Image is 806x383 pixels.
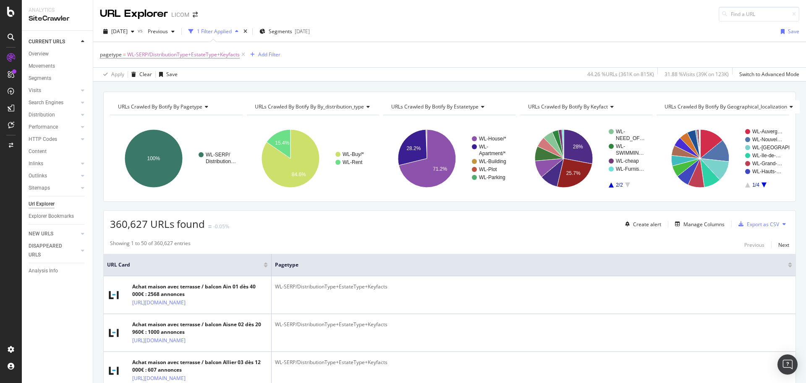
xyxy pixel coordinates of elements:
div: Content [29,147,47,156]
text: WL-Building [479,158,506,164]
div: WL-SERP/DistributionType+EstateType+Keyfacts [275,283,792,291]
div: Segments [29,74,51,83]
h4: URLs Crawled By Botify By estatetype [390,100,508,114]
text: WL- [616,129,625,135]
div: CURRENT URLS [29,37,65,46]
svg: A chart. [110,122,243,195]
text: 84.6% [291,172,306,177]
text: WL-Grand-… [752,161,782,166]
a: Movements [29,62,87,71]
span: URLs Crawled By Botify By keyfact [528,103,608,110]
div: Visits [29,86,41,95]
span: vs [138,27,144,34]
a: [URL][DOMAIN_NAME] [132,298,186,307]
a: Url Explorer [29,200,87,209]
h4: URLs Crawled By Botify By by_distribution_type [253,100,377,114]
span: URLs Crawled By Botify By estatetype [391,103,479,110]
button: Create alert [622,217,661,231]
button: Segments[DATE] [256,25,313,38]
img: main image [107,364,120,378]
a: [URL][DOMAIN_NAME] [132,336,186,345]
text: Distribution… [206,158,236,164]
div: Analytics [29,7,86,14]
a: Explorer Bookmarks [29,212,87,221]
span: pagetype [100,51,122,58]
div: Previous [744,241,764,248]
svg: A chart. [520,122,653,195]
div: WL-SERP/DistributionType+EstateType+Keyfacts [275,321,792,328]
div: Achat maison avec terrasse / balcon Aisne 02 dès 20 960€ : 1000 annonces [132,321,268,336]
div: Sitemaps [29,184,50,193]
div: Distribution [29,111,55,119]
div: [DATE] [295,28,310,35]
div: Export as CSV [747,221,779,228]
div: Movements [29,62,55,71]
button: Add Filter [247,50,280,60]
a: Analysis Info [29,267,87,275]
button: Next [778,240,789,250]
a: HTTP Codes [29,135,79,144]
svg: A chart. [247,122,379,195]
div: Save [166,71,178,78]
a: Performance [29,123,79,132]
text: WL-Hauts-… [752,169,781,174]
div: Next [778,241,789,248]
div: Outlinks [29,172,47,180]
text: WL- [479,144,488,150]
text: WL-Nouvel… [752,137,782,143]
a: Outlinks [29,172,79,180]
div: Inlinks [29,159,43,168]
a: [URL][DOMAIN_NAME] [132,374,186,383]
text: WL-Parking [479,174,505,180]
a: CURRENT URLS [29,37,79,46]
div: Open Intercom Messenger [777,354,798,375]
div: SiteCrawler [29,14,86,24]
div: WL-SERP/DistributionType+EstateType+Keyfacts [275,359,792,366]
button: Switch to Advanced Mode [736,68,799,81]
text: WL-House/* [479,136,506,142]
a: NEW URLS [29,230,79,238]
text: WL-Rent [343,159,363,165]
text: 28.2% [407,145,421,151]
div: Overview [29,50,49,58]
input: Find a URL [719,7,799,21]
div: Analysis Info [29,267,58,275]
div: -0.05% [213,223,229,230]
text: WL-Buy/* [343,151,364,157]
text: WL-cheap [616,158,639,164]
button: Previous [144,25,178,38]
span: Previous [144,28,168,35]
button: Save [777,25,799,38]
text: WL-Ile-de-… [752,153,781,158]
div: Search Engines [29,98,63,107]
div: 31.88 % Visits ( 39K on 123K ) [665,71,729,78]
span: WL-SERP/DistributionType+EstateType+Keyfacts [127,49,240,61]
div: Apply [111,71,124,78]
svg: A chart. [657,122,789,195]
div: Achat maison avec terrasse / balcon Allier 03 dès 12 000€ : 607 annonces [132,359,268,374]
h4: URLs Crawled By Botify By keyfact [526,100,645,114]
text: Apartment/* [479,151,506,156]
a: Overview [29,50,87,58]
h4: URLs Crawled By Botify By pagetype [116,100,235,114]
img: main image [107,288,120,302]
a: Content [29,147,87,156]
div: Showing 1 to 50 of 360,627 entries [110,240,191,250]
div: times [242,27,249,36]
div: Performance [29,123,58,132]
div: HTTP Codes [29,135,57,144]
div: Explorer Bookmarks [29,212,74,221]
svg: A chart. [383,122,516,195]
div: Save [788,28,799,35]
text: WL-Furnis… [616,166,644,172]
a: Inlinks [29,159,79,168]
text: 28% [573,144,583,150]
text: 100% [147,156,160,161]
button: [DATE] [100,25,138,38]
span: pagetype [275,261,775,269]
div: LICOM [171,11,189,19]
div: Clear [139,71,152,78]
